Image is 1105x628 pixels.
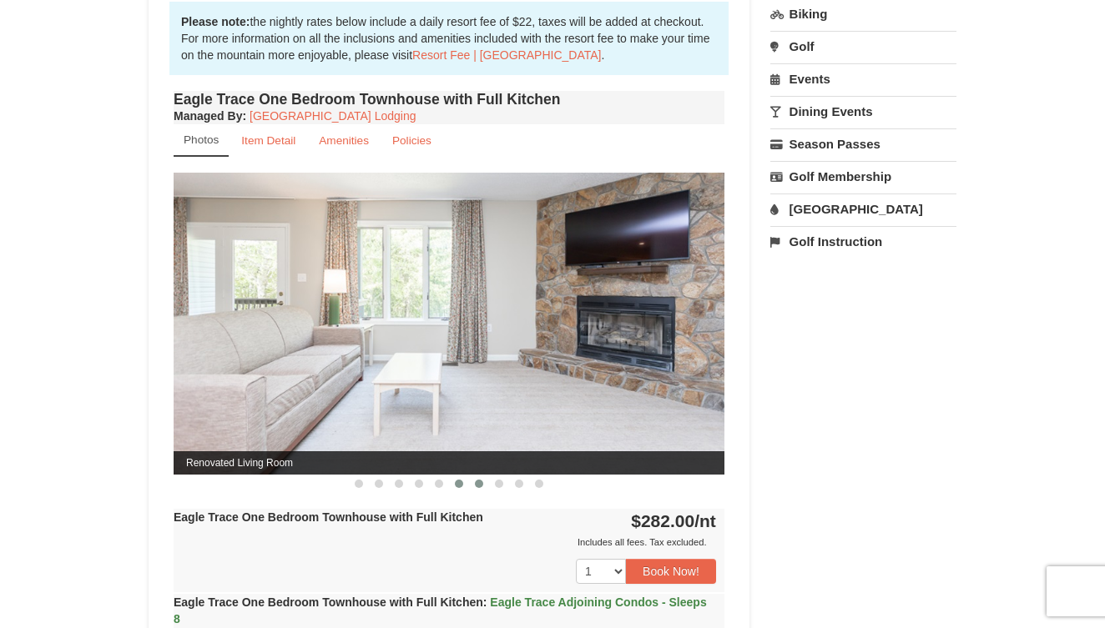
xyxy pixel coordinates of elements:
small: Photos [184,133,219,146]
a: Amenities [308,124,380,157]
a: Item Detail [230,124,306,157]
a: Events [770,63,956,94]
span: Managed By [174,109,242,123]
strong: $282.00 [631,511,716,530]
a: Photos [174,124,229,157]
strong: Please note: [181,15,250,28]
a: [GEOGRAPHIC_DATA] [770,193,956,224]
strong: Eagle Trace One Bedroom Townhouse with Full Kitchen [174,595,707,625]
a: Resort Fee | [GEOGRAPHIC_DATA] [412,48,601,62]
a: Golf Instruction [770,226,956,257]
a: Dining Events [770,96,956,127]
div: the nightly rates below include a daily resort fee of $22, taxes will be added at checkout. For m... [169,2,729,75]
span: : [483,595,487,609]
img: Renovated Living Room [174,173,724,474]
strong: : [174,109,246,123]
h4: Eagle Trace One Bedroom Townhouse with Full Kitchen [174,91,724,108]
button: Book Now! [626,559,716,584]
small: Amenities [319,134,369,147]
a: Golf [770,31,956,62]
a: Season Passes [770,128,956,159]
a: Golf Membership [770,161,956,192]
div: Includes all fees. Tax excluded. [174,534,716,550]
small: Item Detail [241,134,295,147]
a: [GEOGRAPHIC_DATA] Lodging [250,109,416,123]
a: Policies [381,124,442,157]
span: Renovated Living Room [174,451,724,475]
small: Policies [392,134,431,147]
span: /nt [694,511,716,530]
strong: Eagle Trace One Bedroom Townhouse with Full Kitchen [174,510,483,524]
span: Eagle Trace Adjoining Condos - Sleeps 8 [174,595,707,625]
